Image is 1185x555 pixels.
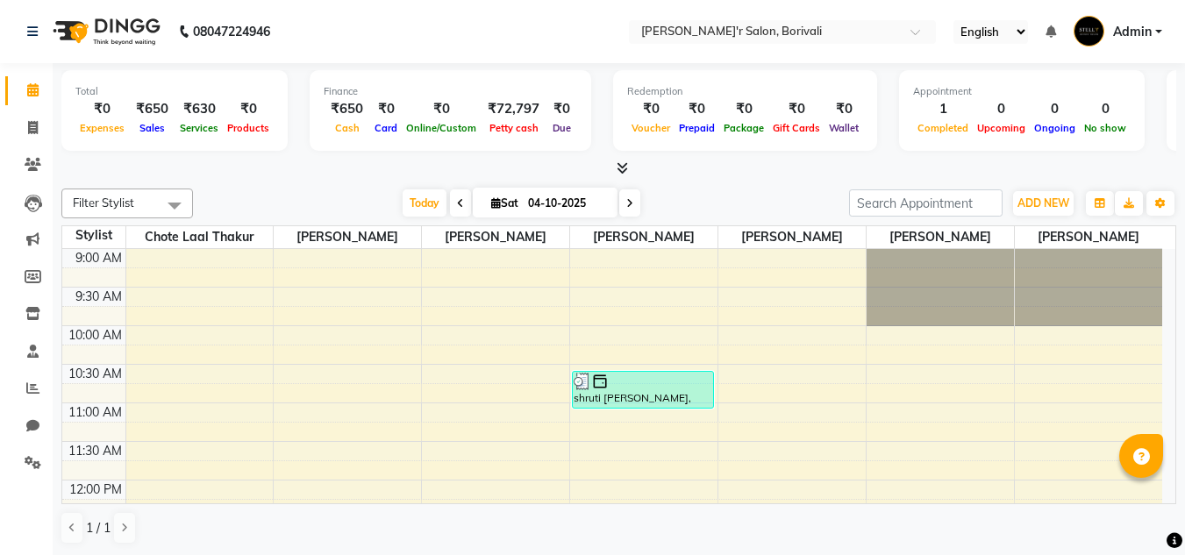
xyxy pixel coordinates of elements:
[627,84,863,99] div: Redemption
[65,403,125,422] div: 11:00 AM
[768,122,825,134] span: Gift Cards
[1015,226,1162,248] span: [PERSON_NAME]
[1074,16,1104,46] img: Admin
[867,226,1014,248] span: [PERSON_NAME]
[485,122,543,134] span: Petty cash
[370,122,402,134] span: Card
[523,190,610,217] input: 2025-10-04
[324,84,577,99] div: Finance
[913,84,1131,99] div: Appointment
[627,122,675,134] span: Voucher
[331,122,364,134] span: Cash
[65,326,125,345] div: 10:00 AM
[73,196,134,210] span: Filter Stylist
[719,122,768,134] span: Package
[403,189,446,217] span: Today
[422,226,569,248] span: [PERSON_NAME]
[129,99,175,119] div: ₹650
[324,99,370,119] div: ₹650
[973,99,1030,119] div: 0
[1113,23,1152,41] span: Admin
[548,122,575,134] span: Due
[627,99,675,119] div: ₹0
[402,122,481,134] span: Online/Custom
[72,249,125,267] div: 9:00 AM
[573,372,713,408] div: shruti [PERSON_NAME], TK01, 10:35 AM-11:05 AM, Wash & Dry - Blow Dry With Mask - Women (Mid Back)...
[1017,196,1069,210] span: ADD NEW
[719,99,768,119] div: ₹0
[546,99,577,119] div: ₹0
[370,99,402,119] div: ₹0
[487,196,523,210] span: Sat
[402,99,481,119] div: ₹0
[913,122,973,134] span: Completed
[65,365,125,383] div: 10:30 AM
[175,99,223,119] div: ₹630
[1080,122,1131,134] span: No show
[223,99,274,119] div: ₹0
[1111,485,1167,537] iframe: chat widget
[675,99,719,119] div: ₹0
[1030,99,1080,119] div: 0
[75,84,274,99] div: Total
[825,122,863,134] span: Wallet
[1080,99,1131,119] div: 0
[1013,191,1074,216] button: ADD NEW
[481,99,546,119] div: ₹72,797
[126,226,274,248] span: Chote Laal Thakur
[768,99,825,119] div: ₹0
[45,7,165,56] img: logo
[66,480,125,499] div: 12:00 PM
[223,122,274,134] span: Products
[75,99,129,119] div: ₹0
[65,442,125,460] div: 11:30 AM
[175,122,223,134] span: Services
[86,519,111,537] span: 1 / 1
[274,226,421,248] span: [PERSON_NAME]
[570,226,717,248] span: [PERSON_NAME]
[72,288,125,306] div: 9:30 AM
[973,122,1030,134] span: Upcoming
[75,122,129,134] span: Expenses
[193,7,270,56] b: 08047224946
[1030,122,1080,134] span: Ongoing
[135,122,169,134] span: Sales
[718,226,866,248] span: [PERSON_NAME]
[825,99,863,119] div: ₹0
[62,226,125,245] div: Stylist
[849,189,1003,217] input: Search Appointment
[675,122,719,134] span: Prepaid
[913,99,973,119] div: 1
